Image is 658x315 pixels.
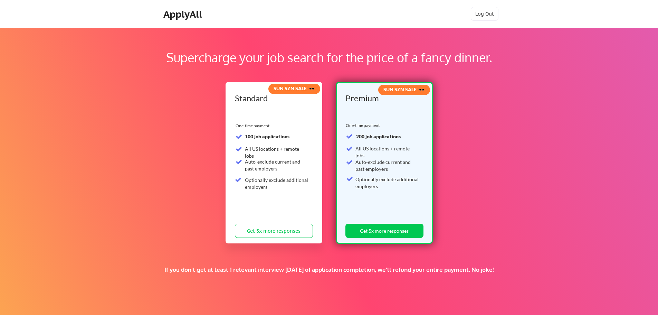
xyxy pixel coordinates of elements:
div: Premium [345,94,421,102]
div: Auto-exclude current and past employers [355,159,419,172]
div: Auto-exclude current and past employers [245,158,309,172]
div: Optionally exclude additional employers [245,177,309,190]
button: Get 5x more responses [345,224,423,238]
strong: 200 job applications [356,133,401,139]
div: All US locations + remote jobs [355,145,419,159]
button: Get 3x more responses [235,224,313,238]
button: Log Out [471,7,498,21]
div: All US locations + remote jobs [245,146,309,159]
div: Standard [235,94,311,102]
div: One-time payment [236,123,271,129]
strong: 100 job applications [245,133,289,139]
div: ApplyAll [163,8,204,20]
div: If you don't get at least 1 relevant interview [DATE] of application completion, we'll refund you... [120,266,538,274]
div: One-time payment [346,123,382,128]
strong: SUN SZN SALE 🕶️ [383,86,425,92]
div: Supercharge your job search for the price of a fancy dinner. [44,48,614,67]
div: Optionally exclude additional employers [355,176,419,189]
strong: SUN SZN SALE 🕶️ [274,85,315,91]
